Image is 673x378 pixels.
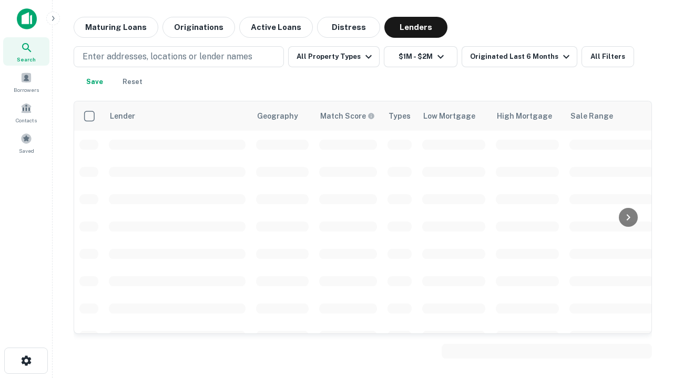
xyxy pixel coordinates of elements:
th: Geography [251,101,314,131]
button: Active Loans [239,17,313,38]
button: All Filters [582,46,634,67]
div: Capitalize uses an advanced AI algorithm to match your search with the best lender. The match sco... [320,110,375,122]
a: Saved [3,129,49,157]
button: Originations [162,17,235,38]
h6: Match Score [320,110,373,122]
button: Maturing Loans [74,17,158,38]
a: Contacts [3,98,49,127]
th: Sale Range [564,101,659,131]
span: Borrowers [14,86,39,94]
button: Distress [317,17,380,38]
th: Lender [104,101,251,131]
button: $1M - $2M [384,46,457,67]
div: Originated Last 6 Months [470,50,573,63]
div: Low Mortgage [423,110,475,122]
th: Types [382,101,417,131]
a: Borrowers [3,68,49,96]
a: Search [3,37,49,66]
span: Saved [19,146,34,155]
div: Lender [110,110,135,122]
button: Enter addresses, locations or lender names [74,46,284,67]
span: Contacts [16,116,37,124]
div: Types [389,110,411,122]
button: Lenders [384,17,447,38]
th: Low Mortgage [417,101,491,131]
div: High Mortgage [497,110,552,122]
button: All Property Types [288,46,380,67]
th: High Mortgage [491,101,564,131]
div: Geography [257,110,298,122]
iframe: Chat Widget [620,260,673,311]
button: Save your search to get updates of matches that match your search criteria. [78,71,111,92]
img: capitalize-icon.png [17,8,37,29]
th: Capitalize uses an advanced AI algorithm to match your search with the best lender. The match sco... [314,101,382,131]
p: Enter addresses, locations or lender names [83,50,252,63]
button: Reset [116,71,149,92]
span: Search [17,55,36,64]
div: Sale Range [570,110,613,122]
button: Originated Last 6 Months [462,46,577,67]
